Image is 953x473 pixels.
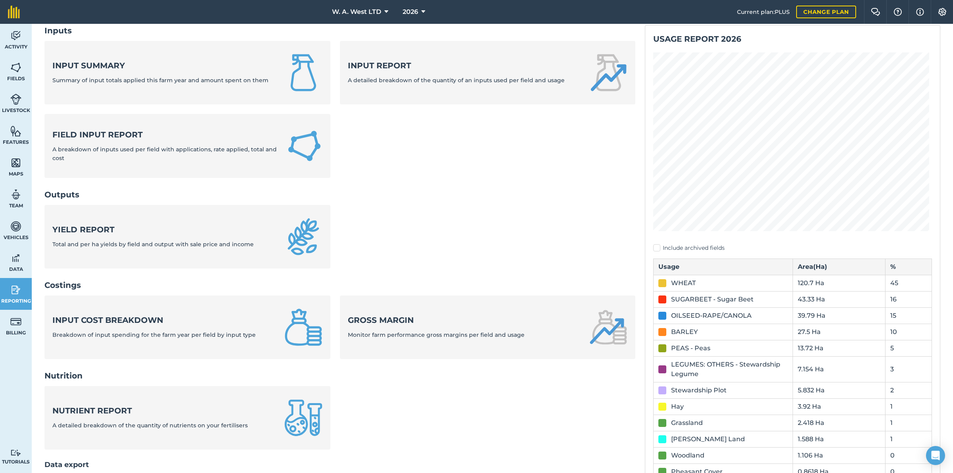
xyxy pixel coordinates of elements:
[885,340,932,356] td: 5
[10,125,21,137] img: svg+xml;base64,PHN2ZyB4bWxucz0iaHR0cDovL3d3dy53My5vcmcvMjAwMC9zdmciIHdpZHRoPSI1NiIgaGVpZ2h0PSI2MC...
[10,449,21,457] img: svg+xml;base64,PD94bWwgdmVyc2lvbj0iMS4wIiBlbmNvZGluZz0idXRmLTgiPz4KPCEtLSBHZW5lcmF0b3I6IEFkb2JlIE...
[10,189,21,201] img: svg+xml;base64,PD94bWwgdmVyc2lvbj0iMS4wIiBlbmNvZGluZz0idXRmLTgiPz4KPCEtLSBHZW5lcmF0b3I6IEFkb2JlIE...
[44,295,330,359] a: Input cost breakdownBreakdown of input spending for the farm year per field by input type
[671,386,727,395] div: Stewardship Plot
[793,431,885,447] td: 1.588 Ha
[340,41,635,104] a: Input reportA detailed breakdown of the quantity of an inputs used per field and usage
[44,189,635,200] h2: Outputs
[44,114,330,178] a: Field Input ReportA breakdown of inputs used per field with applications, rate applied, total and...
[671,295,754,304] div: SUGARBEET - Sugar Beet
[52,77,268,84] span: Summary of input totals applied this farm year and amount spent on them
[793,340,885,356] td: 13.72 Ha
[893,8,903,16] img: A question mark icon
[926,446,945,465] div: Open Intercom Messenger
[44,280,635,291] h2: Costings
[938,8,947,16] img: A cog icon
[793,398,885,415] td: 3.92 Ha
[885,382,932,398] td: 2
[653,244,932,252] label: Include archived fields
[348,331,525,338] span: Monitor farm performance gross margins per field and usage
[671,418,703,428] div: Grassland
[671,402,684,411] div: Hay
[52,224,254,235] strong: Yield report
[885,398,932,415] td: 1
[44,370,635,381] h2: Nutrition
[796,6,856,18] a: Change plan
[52,422,248,429] span: A detailed breakdown of the quantity of nutrients on your fertilisers
[671,451,704,460] div: Woodland
[10,252,21,264] img: svg+xml;base64,PD94bWwgdmVyc2lvbj0iMS4wIiBlbmNvZGluZz0idXRmLTgiPz4KPCEtLSBHZW5lcmF0b3I6IEFkb2JlIE...
[793,259,885,275] th: Area ( Ha )
[52,315,256,326] strong: Input cost breakdown
[671,344,710,353] div: PEAS - Peas
[340,295,635,359] a: Gross marginMonitor farm performance gross margins per field and usage
[793,356,885,382] td: 7.154 Ha
[284,308,322,346] img: Input cost breakdown
[284,54,322,92] img: Input summary
[10,62,21,73] img: svg+xml;base64,PHN2ZyB4bWxucz0iaHR0cDovL3d3dy53My5vcmcvMjAwMC9zdmciIHdpZHRoPSI1NiIgaGVpZ2h0PSI2MC...
[348,60,565,71] strong: Input report
[671,278,696,288] div: WHEAT
[653,33,932,44] h2: Usage report 2026
[10,284,21,296] img: svg+xml;base64,PD94bWwgdmVyc2lvbj0iMS4wIiBlbmNvZGluZz0idXRmLTgiPz4KPCEtLSBHZW5lcmF0b3I6IEFkb2JlIE...
[589,54,627,92] img: Input report
[885,275,932,291] td: 45
[885,431,932,447] td: 1
[654,259,793,275] th: Usage
[737,8,790,16] span: Current plan : PLUS
[10,30,21,42] img: svg+xml;base64,PD94bWwgdmVyc2lvbj0iMS4wIiBlbmNvZGluZz0idXRmLTgiPz4KPCEtLSBHZW5lcmF0b3I6IEFkb2JlIE...
[671,327,698,337] div: BARLEY
[671,434,745,444] div: [PERSON_NAME] Land
[10,157,21,169] img: svg+xml;base64,PHN2ZyB4bWxucz0iaHR0cDovL3d3dy53My5vcmcvMjAwMC9zdmciIHdpZHRoPSI1NiIgaGVpZ2h0PSI2MC...
[10,316,21,328] img: svg+xml;base64,PD94bWwgdmVyc2lvbj0iMS4wIiBlbmNvZGluZz0idXRmLTgiPz4KPCEtLSBHZW5lcmF0b3I6IEFkb2JlIE...
[44,41,330,104] a: Input summarySummary of input totals applied this farm year and amount spent on them
[793,447,885,463] td: 1.106 Ha
[284,218,322,256] img: Yield report
[52,146,277,162] span: A breakdown of inputs used per field with applications, rate applied, total and cost
[44,459,635,471] h2: Data export
[403,7,418,17] span: 2026
[10,220,21,232] img: svg+xml;base64,PD94bWwgdmVyc2lvbj0iMS4wIiBlbmNvZGluZz0idXRmLTgiPz4KPCEtLSBHZW5lcmF0b3I6IEFkb2JlIE...
[348,77,565,84] span: A detailed breakdown of the quantity of an inputs used per field and usage
[885,291,932,307] td: 16
[793,382,885,398] td: 5.832 Ha
[793,307,885,324] td: 39.79 Ha
[10,93,21,105] img: svg+xml;base64,PD94bWwgdmVyc2lvbj0iMS4wIiBlbmNvZGluZz0idXRmLTgiPz4KPCEtLSBHZW5lcmF0b3I6IEFkb2JlIE...
[793,275,885,291] td: 120.7 Ha
[8,6,20,18] img: fieldmargin Logo
[793,324,885,340] td: 27.5 Ha
[885,415,932,431] td: 1
[589,308,627,346] img: Gross margin
[885,447,932,463] td: 0
[793,291,885,307] td: 43.33 Ha
[52,129,277,140] strong: Field Input Report
[286,127,322,165] img: Field Input Report
[793,415,885,431] td: 2.418 Ha
[885,324,932,340] td: 10
[44,386,330,450] a: Nutrient reportA detailed breakdown of the quantity of nutrients on your fertilisers
[44,25,635,36] h2: Inputs
[916,7,924,17] img: svg+xml;base64,PHN2ZyB4bWxucz0iaHR0cDovL3d3dy53My5vcmcvMjAwMC9zdmciIHdpZHRoPSIxNyIgaGVpZ2h0PSIxNy...
[52,241,254,248] span: Total and per ha yields by field and output with sale price and income
[671,311,752,320] div: OILSEED-RAPE/CANOLA
[885,307,932,324] td: 15
[332,7,381,17] span: W. A. West LTD
[885,356,932,382] td: 3
[284,399,322,437] img: Nutrient report
[348,315,525,326] strong: Gross margin
[871,8,880,16] img: Two speech bubbles overlapping with the left bubble in the forefront
[52,331,256,338] span: Breakdown of input spending for the farm year per field by input type
[885,259,932,275] th: %
[52,60,268,71] strong: Input summary
[671,360,788,379] div: LEGUMES: OTHERS - Stewardship Legume
[52,405,248,416] strong: Nutrient report
[44,205,330,268] a: Yield reportTotal and per ha yields by field and output with sale price and income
